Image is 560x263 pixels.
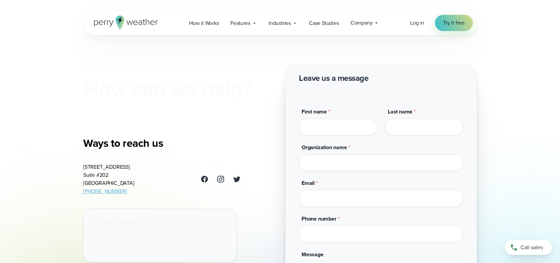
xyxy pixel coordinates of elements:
a: Log in [410,19,424,27]
span: First name [302,108,327,116]
span: Phone number [302,215,337,223]
span: Email [302,179,315,187]
h3: Ways to reach us [83,136,241,150]
span: Last name [388,108,412,116]
span: Company [350,19,373,27]
a: Case Studies [303,16,345,30]
a: [PHONE_NUMBER] [83,187,127,195]
address: [STREET_ADDRESS] Suite #202 [GEOGRAPHIC_DATA] [83,163,134,195]
span: Features [230,19,250,27]
a: Try it free [435,15,473,31]
h2: Leave us a message [299,73,368,84]
span: Try it free [443,19,465,27]
a: How it Works [183,16,225,30]
span: Call sales [521,243,543,252]
a: Call sales [505,240,552,255]
span: Case Studies [309,19,339,27]
span: Industries [269,19,291,27]
span: How it Works [189,19,219,27]
span: Message [302,251,323,258]
span: Organization name [302,143,347,151]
